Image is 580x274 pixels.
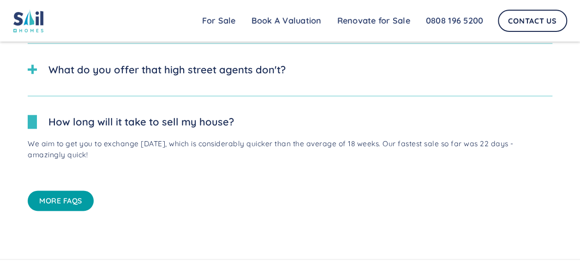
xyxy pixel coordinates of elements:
a: For Sale [194,12,244,30]
a: 0808 196 5200 [418,12,491,30]
a: Book A Valuation [244,12,329,30]
p: We aim to get you to exchange [DATE], which is considerably quicker than the average of 18 weeks.... [28,138,552,160]
a: Renovate for Sale [329,12,418,30]
img: sail home logo colored [13,9,44,32]
a: More FAQs [28,191,94,211]
a: Contact Us [498,10,567,32]
div: How long will it take to sell my house? [48,114,234,129]
div: What do you offer that high street agents don't? [48,62,286,77]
